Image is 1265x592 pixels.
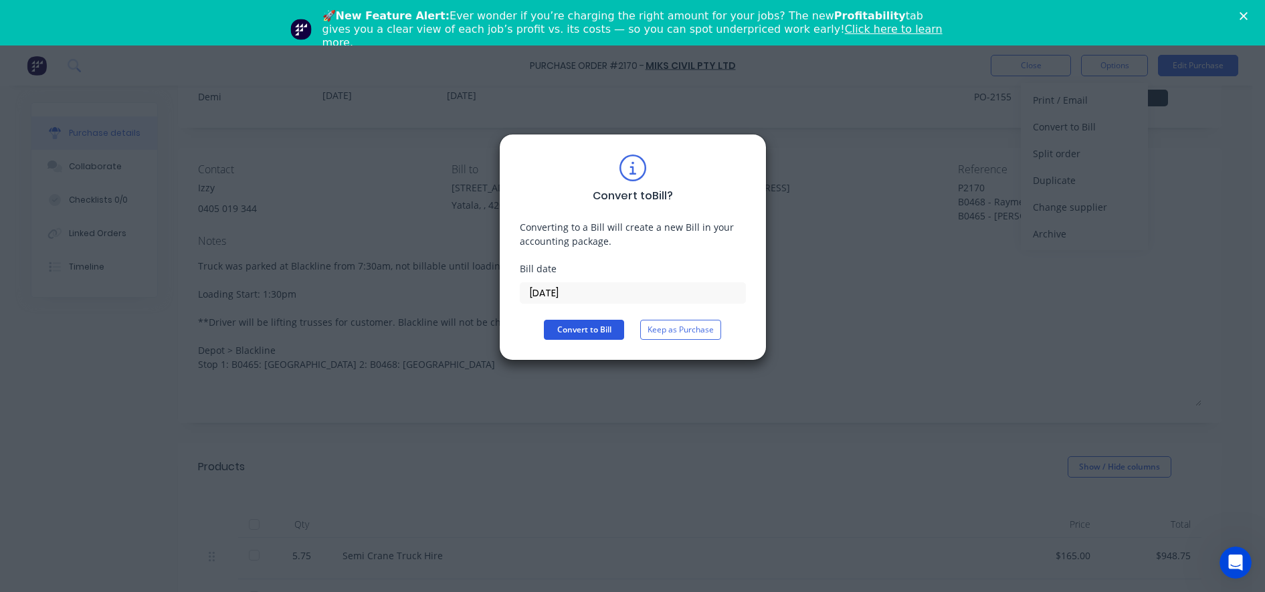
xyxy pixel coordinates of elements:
button: Convert to Bill [544,320,624,340]
iframe: Intercom live chat [1220,547,1252,579]
div: Convert to Bill ? [593,188,673,204]
b: Profitability [834,9,906,22]
button: Keep as Purchase [640,320,721,340]
div: 🚀 Ever wonder if you’re charging the right amount for your jobs? The new tab gives you a clear vi... [322,9,954,50]
div: Converting to a Bill will create a new Bill in your accounting package. [520,220,746,248]
a: Click here to learn more. [322,23,943,49]
img: Profile image for Team [290,19,312,40]
div: Bill date [520,262,746,276]
b: New Feature Alert: [336,9,450,22]
div: Close [1240,12,1253,20]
